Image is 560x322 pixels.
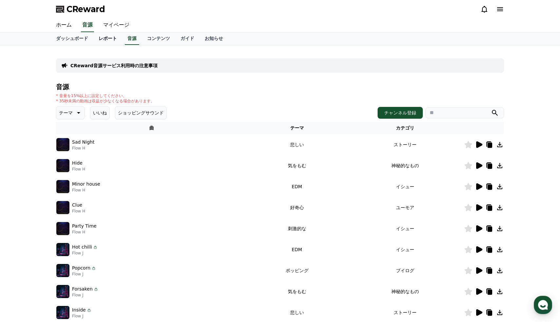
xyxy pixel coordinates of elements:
[346,218,464,239] td: イシュー
[142,32,175,45] a: コンテンツ
[59,108,73,117] p: テーマ
[72,230,97,235] p: Flow H
[56,122,248,134] th: 曲
[248,260,346,281] td: ポッピング
[93,32,122,45] a: レポート
[51,32,93,45] a: ダッシュボード
[346,281,464,302] td: 神秘的なもの
[72,251,98,256] p: Flow J
[90,106,110,119] button: いいね
[72,139,94,146] p: Sad Night
[378,107,423,119] button: チャンネル登録
[72,188,100,193] p: Flow H
[72,160,83,167] p: Hide
[72,146,94,151] p: Flow H
[346,239,464,260] td: イシュー
[56,159,69,172] img: music
[101,218,109,223] span: 設定
[199,32,228,45] a: お知らせ
[56,138,69,151] img: music
[72,167,85,172] p: Flow H
[56,285,69,298] img: music
[248,176,346,197] td: EDM
[248,155,346,176] td: 気をもむ
[72,292,99,298] p: Flow J
[72,209,85,214] p: Flow H
[72,202,82,209] p: Clue
[72,223,97,230] p: Party Time
[56,306,69,319] img: music
[346,197,464,218] td: ユーモア
[56,4,105,14] a: CReward
[56,243,69,256] img: music
[248,218,346,239] td: 刺激的な
[56,93,155,98] p: * 音量を15%以上に設定してください。
[346,260,464,281] td: ブイログ
[346,155,464,176] td: 神秘的なもの
[56,98,155,104] p: * 35秒未満の動画は収益が少なくなる場合があります。
[72,272,96,277] p: Flow J
[70,62,158,69] a: CReward音源サービス利用時の注意事項
[56,218,72,223] span: チャット
[248,239,346,260] td: EDM
[56,201,69,214] img: music
[175,32,199,45] a: ガイド
[51,18,77,32] a: ホーム
[72,313,92,319] p: Flow J
[84,208,126,224] a: 設定
[43,208,84,224] a: チャット
[125,32,139,45] a: 音源
[66,4,105,14] span: CReward
[346,122,464,134] th: カテゴリ
[2,208,43,224] a: ホーム
[346,176,464,197] td: イシュー
[56,106,85,119] button: テーマ
[17,218,28,223] span: ホーム
[81,18,94,32] a: 音源
[115,106,167,119] button: ショッピングサウンド
[72,244,92,251] p: Hot chilli
[248,281,346,302] td: 気をもむ
[248,122,346,134] th: テーマ
[248,134,346,155] td: 悲しい
[72,181,100,188] p: Minor house
[248,197,346,218] td: 好奇心
[72,307,86,313] p: Inside
[56,83,504,91] h4: 音源
[56,180,69,193] img: music
[72,286,93,292] p: Forsaken
[56,264,69,277] img: music
[56,222,69,235] img: music
[72,265,90,272] p: Popcorn
[346,134,464,155] td: ストーリー
[98,18,135,32] a: マイページ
